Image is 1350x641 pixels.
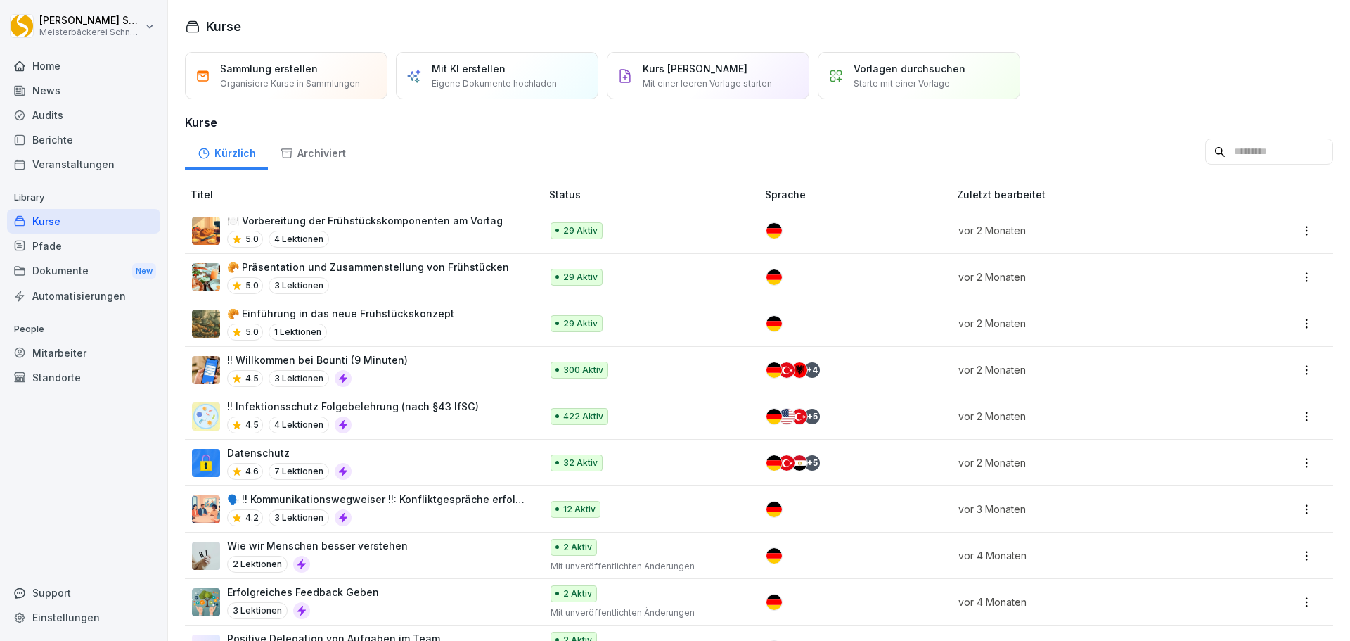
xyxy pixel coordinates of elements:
p: vor 4 Monaten [958,595,1220,609]
img: de.svg [766,223,782,239]
p: Wie wir Menschen besser verstehen [227,538,408,553]
p: 4 Lektionen [269,231,329,248]
img: jtrrztwhurl1lt2nit6ma5t3.png [192,402,220,431]
img: eg.svg [792,455,807,471]
a: Audits [7,103,160,127]
div: + 5 [804,455,820,471]
p: 4.5 [245,372,259,385]
img: de.svg [766,269,782,285]
a: Einstellungen [7,605,160,630]
p: Zuletzt bearbeitet [957,187,1237,202]
p: vor 2 Monaten [958,269,1220,284]
p: Starte mit einer Vorlage [854,77,950,90]
a: Mitarbeiter [7,341,160,365]
p: Mit unveröffentlichten Änderungen [551,607,742,619]
p: Library [7,186,160,209]
p: 1 Lektionen [269,324,327,341]
p: Mit KI erstellen [432,61,506,76]
p: !! Willkommen bei Bounti (9 Minuten) [227,353,408,367]
p: 4.2 [245,512,259,524]
p: 29 Aktiv [563,317,598,330]
p: 4.5 [245,419,259,431]
a: Automatisierungen [7,284,160,308]
p: Status [549,187,759,202]
img: de.svg [766,409,782,424]
p: 29 Aktiv [563,224,598,237]
p: 29 Aktiv [563,271,598,284]
img: gp1n7epbxsf9lzaihqn479zn.png [192,449,220,477]
a: Kürzlich [185,134,268,170]
img: kqbxgg7x26j5eyntfo70oock.png [192,588,220,616]
p: Mit einer leeren Vorlage starten [643,77,772,90]
img: clixped2zgppihwsektunc4a.png [192,542,220,570]
p: vor 4 Monaten [958,548,1220,563]
a: Standorte [7,365,160,390]
p: 🥐 Präsentation und Zusammenstellung von Frühstücken [227,260,509,274]
p: 300 Aktiv [563,364,603,376]
img: i6t0qadksb9e189o874pazh6.png [192,495,220,523]
a: Berichte [7,127,160,152]
p: vor 2 Monaten [958,455,1220,470]
p: vor 2 Monaten [958,362,1220,377]
div: + 5 [804,409,820,424]
p: Titel [191,187,544,202]
img: de.svg [766,455,782,471]
p: Datenschutz [227,445,352,460]
p: 🍽️ Vorbereitung der Frühstückskomponenten am Vortag [227,213,503,228]
a: Kurse [7,209,160,234]
img: istrl2f5dh89luqdazvnu2w4.png [192,217,220,245]
p: 12 Aktiv [563,503,596,516]
p: vor 2 Monaten [958,223,1220,238]
p: !! Infektionsschutz Folgebelehrung (nach §43 IfSG) [227,399,479,414]
p: 5.0 [245,279,259,292]
div: Archiviert [268,134,358,170]
p: 🗣️ !! Kommunikationswegweiser !!: Konfliktgespräche erfolgreich führen [227,492,527,507]
p: 5.0 [245,233,259,246]
img: de.svg [766,548,782,564]
a: News [7,78,160,103]
p: 2 Aktiv [563,541,592,554]
p: 3 Lektionen [269,370,329,387]
img: xh3bnih80d1pxcetv9zsuevg.png [192,356,220,384]
p: 2 Lektionen [227,556,288,573]
div: Veranstaltungen [7,152,160,177]
p: Vorlagen durchsuchen [854,61,965,76]
p: Sprache [765,187,951,202]
img: us.svg [779,409,795,424]
div: + 4 [804,362,820,378]
p: People [7,318,160,341]
p: 2 Aktiv [563,588,592,600]
p: 3 Lektionen [227,602,288,619]
div: New [132,263,156,279]
p: [PERSON_NAME] Schneckenburger [39,15,142,27]
p: 3 Lektionen [269,509,329,526]
h3: Kurse [185,114,1333,131]
p: Mit unveröffentlichten Änderungen [551,560,742,573]
p: vor 2 Monaten [958,409,1220,424]
img: al.svg [792,362,807,378]
p: vor 2 Monaten [958,316,1220,331]
p: Organisiere Kurse in Sammlungen [220,77,360,90]
div: Home [7,53,160,78]
p: 3 Lektionen [269,277,329,294]
a: Pfade [7,234,160,258]
img: de.svg [766,502,782,517]
p: 422 Aktiv [563,410,603,423]
p: 32 Aktiv [563,457,598,469]
p: 5.0 [245,326,259,338]
p: 7 Lektionen [269,463,329,480]
p: Eigene Dokumente hochladen [432,77,557,90]
div: Support [7,580,160,605]
a: DokumenteNew [7,258,160,284]
img: de.svg [766,362,782,378]
img: de.svg [766,316,782,331]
